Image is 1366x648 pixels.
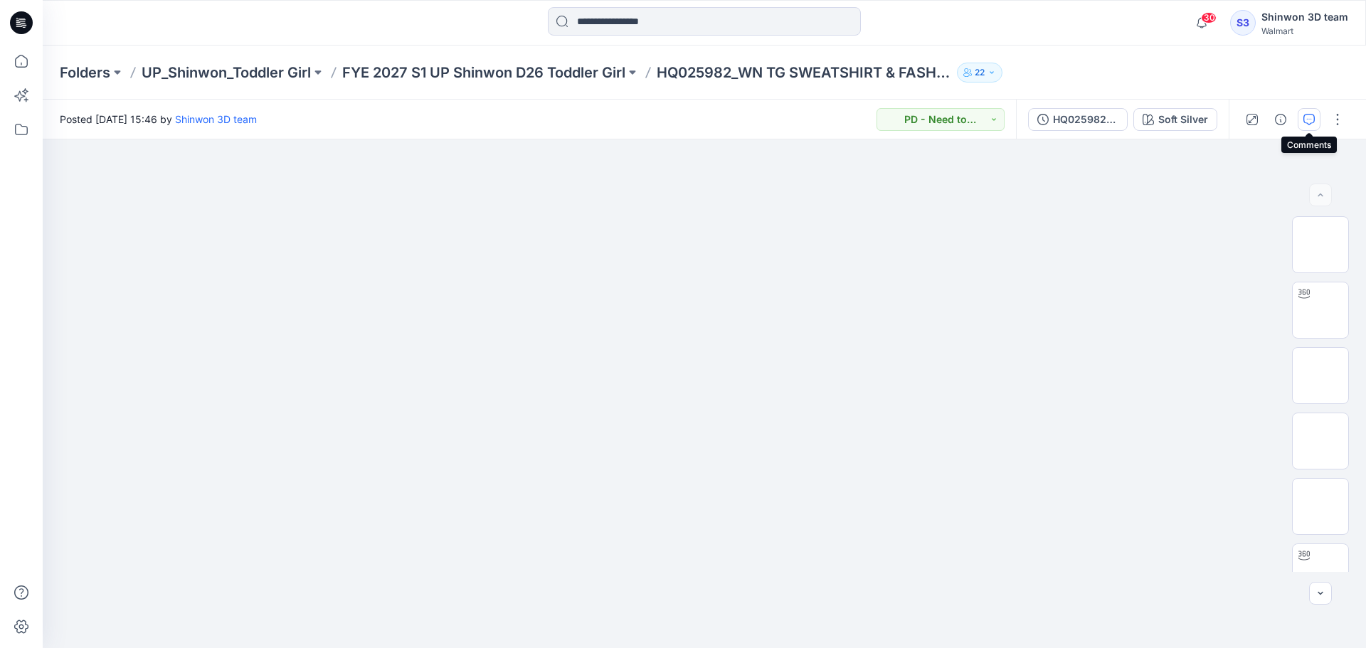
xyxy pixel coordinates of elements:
[1133,108,1217,131] button: Soft Silver
[1158,112,1208,127] div: Soft Silver
[1230,10,1256,36] div: S3
[1269,108,1292,131] button: Details
[60,63,110,83] a: Folders
[1053,112,1118,127] div: HQ025982_WN TG SWEATSHIRT & FASHION FLEECE FLARE SET
[60,112,257,127] span: Posted [DATE] 15:46 by
[975,65,985,80] p: 22
[1261,26,1348,36] div: Walmart
[1028,108,1128,131] button: HQ025982_WN TG SWEATSHIRT & FASHION FLEECE FLARE SET
[142,63,311,83] a: UP_Shinwon_Toddler Girl
[342,63,625,83] a: FYE 2027 S1 UP Shinwon D26 Toddler Girl
[1261,9,1348,26] div: Shinwon 3D team
[957,63,1002,83] button: 22
[657,63,951,83] p: HQ025982_WN TG SWEATSHIRT & FASHION FLEECE FLARE SET
[175,113,257,125] a: Shinwon 3D team
[1201,12,1217,23] span: 30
